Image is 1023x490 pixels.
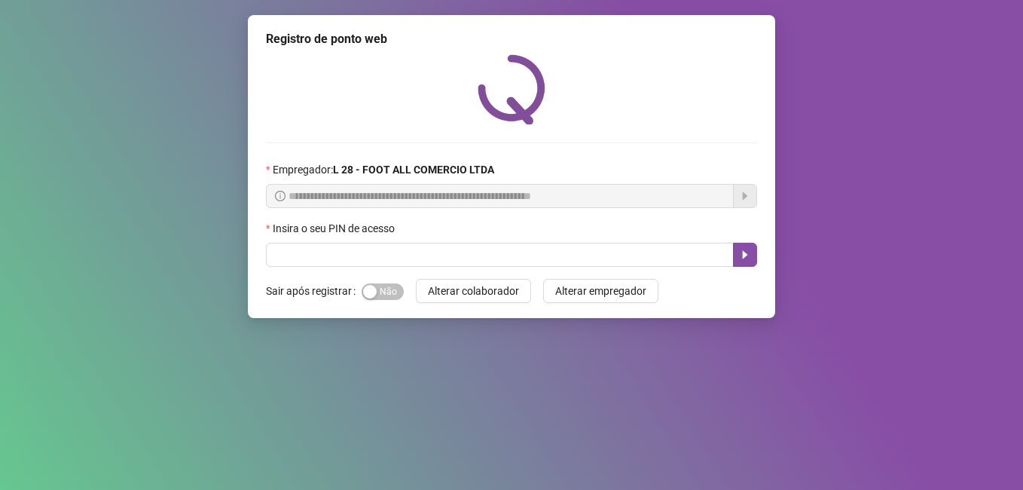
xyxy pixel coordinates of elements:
[428,283,519,299] span: Alterar colaborador
[266,220,405,237] label: Insira o seu PIN de acesso
[555,283,646,299] span: Alterar empregador
[416,279,531,303] button: Alterar colaborador
[739,249,751,261] span: caret-right
[266,279,362,303] label: Sair após registrar
[478,54,545,124] img: QRPoint
[273,161,494,178] span: Empregador :
[275,191,286,201] span: info-circle
[266,30,757,48] div: Registro de ponto web
[333,164,494,176] strong: L 28 - FOOT ALL COMERCIO LTDA
[543,279,658,303] button: Alterar empregador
